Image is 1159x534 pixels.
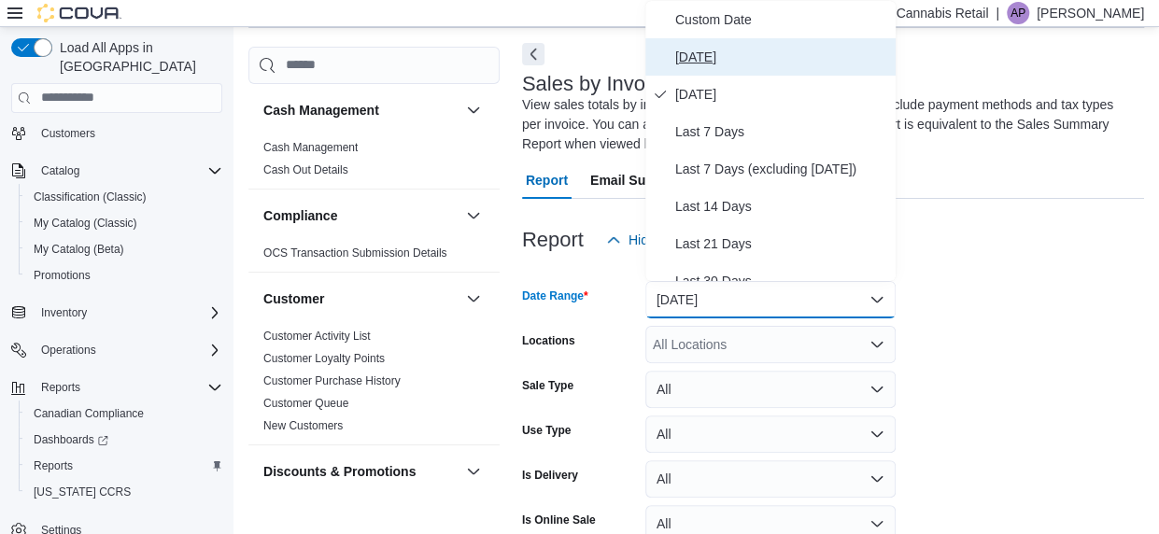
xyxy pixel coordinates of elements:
[675,270,888,292] span: Last 30 Days
[675,46,888,68] span: [DATE]
[4,337,230,363] button: Operations
[37,4,121,22] img: Cova
[26,402,151,425] a: Canadian Compliance
[19,427,230,453] a: Dashboards
[263,352,385,365] a: Customer Loyalty Points
[996,2,999,24] p: |
[34,302,222,324] span: Inventory
[41,343,96,358] span: Operations
[522,423,571,438] label: Use Type
[263,246,447,260] span: OCS Transaction Submission Details
[26,186,222,208] span: Classification (Classic)
[26,455,80,477] a: Reports
[52,38,222,76] span: Load All Apps in [GEOGRAPHIC_DATA]
[263,418,343,433] span: New Customers
[263,289,324,308] h3: Customer
[522,229,584,251] h3: Report
[263,140,358,155] span: Cash Management
[263,206,337,225] h3: Compliance
[263,329,371,344] span: Customer Activity List
[19,479,230,505] button: [US_STATE] CCRS
[645,460,896,498] button: All
[26,264,98,287] a: Promotions
[1037,2,1144,24] p: [PERSON_NAME]
[34,122,103,145] a: Customers
[263,206,459,225] button: Compliance
[629,231,727,249] span: Hide Parameters
[26,481,222,503] span: Washington CCRS
[34,376,88,399] button: Reports
[19,210,230,236] button: My Catalog (Classic)
[34,216,137,231] span: My Catalog (Classic)
[645,281,896,318] button: [DATE]
[263,101,379,119] h3: Cash Management
[34,376,222,399] span: Reports
[263,374,401,387] a: Customer Purchase History
[34,242,124,257] span: My Catalog (Beta)
[263,141,358,154] a: Cash Management
[675,8,888,31] span: Custom Date
[522,333,575,348] label: Locations
[34,190,147,204] span: Classification (Classic)
[462,460,485,483] button: Discounts & Promotions
[263,330,371,343] a: Customer Activity List
[263,462,459,481] button: Discounts & Promotions
[34,121,222,145] span: Customers
[34,432,108,447] span: Dashboards
[522,95,1135,154] div: View sales totals by invoice for a specified date range. Details include payment methods and tax ...
[522,73,671,95] h3: Sales by Invoice
[34,339,222,361] span: Operations
[263,462,416,481] h3: Discounts & Promotions
[4,374,230,400] button: Reports
[26,212,222,234] span: My Catalog (Classic)
[26,455,222,477] span: Reports
[675,195,888,218] span: Last 14 Days
[4,300,230,326] button: Inventory
[645,371,896,408] button: All
[263,101,459,119] button: Cash Management
[675,158,888,180] span: Last 7 Days (excluding [DATE])
[645,415,896,453] button: All
[462,204,485,227] button: Compliance
[41,305,87,320] span: Inventory
[41,126,95,141] span: Customers
[26,186,154,208] a: Classification (Classic)
[34,458,73,473] span: Reports
[675,83,888,105] span: [DATE]
[1007,2,1029,24] div: Alicia Prieur
[26,429,222,451] span: Dashboards
[263,163,348,176] a: Cash Out Details
[675,120,888,143] span: Last 7 Days
[41,380,80,395] span: Reports
[34,302,94,324] button: Inventory
[19,262,230,288] button: Promotions
[263,419,343,432] a: New Customers
[19,236,230,262] button: My Catalog (Beta)
[462,288,485,310] button: Customer
[26,264,222,287] span: Promotions
[26,429,116,451] a: Dashboards
[19,184,230,210] button: Classification (Classic)
[522,468,578,483] label: Is Delivery
[599,221,734,259] button: Hide Parameters
[19,453,230,479] button: Reports
[26,402,222,425] span: Canadian Compliance
[26,238,132,260] a: My Catalog (Beta)
[248,325,500,444] div: Customer
[41,163,79,178] span: Catalog
[34,268,91,283] span: Promotions
[263,162,348,177] span: Cash Out Details
[263,351,385,366] span: Customer Loyalty Points
[34,485,131,499] span: [US_STATE] CCRS
[522,288,588,303] label: Date Range
[522,378,573,393] label: Sale Type
[34,406,144,421] span: Canadian Compliance
[590,162,709,199] span: Email Subscription
[19,400,230,427] button: Canadian Compliance
[1011,2,1025,24] span: AP
[26,212,145,234] a: My Catalog (Classic)
[869,337,884,352] button: Open list of options
[34,160,222,182] span: Catalog
[263,246,447,260] a: OCS Transaction Submission Details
